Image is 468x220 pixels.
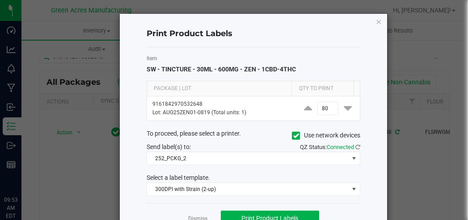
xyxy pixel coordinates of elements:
[140,129,367,142] div: To proceed, please select a printer.
[291,81,354,96] th: Qty to Print
[147,66,296,73] span: SW - TINCTURE - 30ML - 600MG - ZEN - 1CBD-4THC
[292,131,360,140] label: Use network devices
[140,173,367,183] div: Select a label template.
[147,54,360,62] label: Item
[152,108,291,117] p: Lot: AUG25ZEN01-0819 (Total units: 1)
[147,81,291,96] th: Package | Lot
[147,183,349,195] span: 300DPI with Strain (2-up)
[327,144,354,150] span: Connected
[147,143,191,150] span: Send label(s) to:
[152,100,291,108] p: 9161842970532648
[9,149,36,175] iframe: Resource center
[147,28,360,40] h4: Print Product Labels
[147,152,349,165] span: 252_PCKG_2
[300,144,360,150] span: QZ Status:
